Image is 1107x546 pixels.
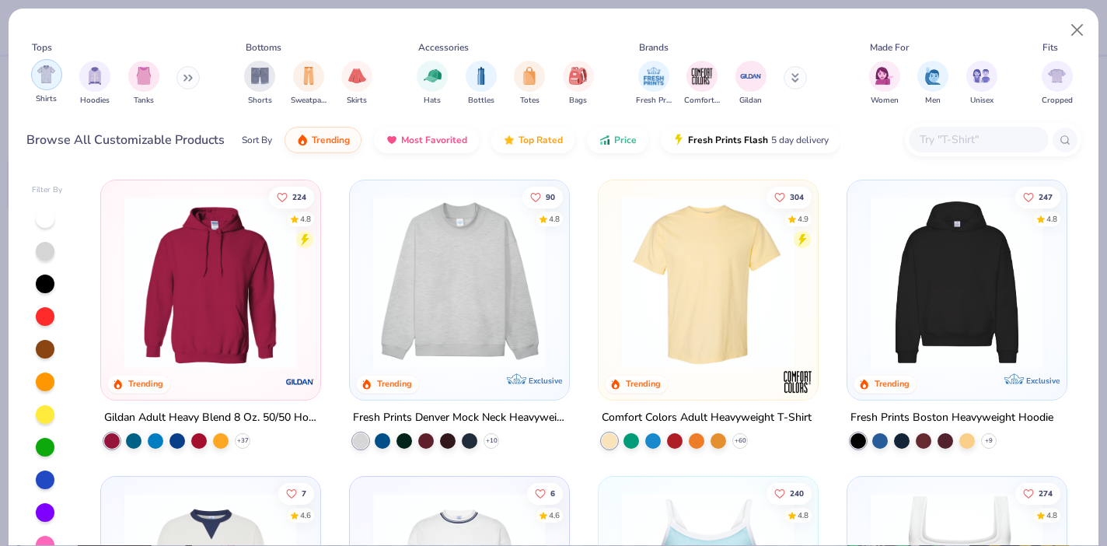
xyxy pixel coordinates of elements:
[870,40,909,54] div: Made For
[1025,376,1059,386] span: Exclusive
[37,65,55,83] img: Shirts Image
[798,213,808,225] div: 4.9
[341,61,372,107] div: filter for Skirts
[248,95,272,107] span: Shorts
[614,196,802,369] img: 029b8af0-80e6-406f-9fdc-fdf898547912
[973,67,990,85] img: Unisex Image
[242,133,272,147] div: Sort By
[917,61,948,107] button: filter button
[636,61,672,107] div: filter for Fresh Prints
[1046,213,1057,225] div: 4.8
[503,134,515,146] img: TopRated.gif
[246,40,281,54] div: Bottoms
[296,134,309,146] img: trending.gif
[417,61,448,107] div: filter for Hats
[688,134,768,146] span: Fresh Prints Flash
[875,67,893,85] img: Women Image
[970,95,994,107] span: Unisex
[684,61,720,107] div: filter for Comfort Colors
[302,489,307,497] span: 7
[735,61,767,107] button: filter button
[514,61,545,107] button: filter button
[468,95,494,107] span: Bottles
[301,509,312,521] div: 4.6
[365,196,553,369] img: f5d85501-0dbb-4ee4-b115-c08fa3845d83
[798,509,808,521] div: 4.8
[563,61,594,107] div: filter for Bags
[636,61,672,107] button: filter button
[684,61,720,107] button: filter button
[684,95,720,107] span: Comfort Colors
[86,67,103,85] img: Hoodies Image
[285,127,361,153] button: Trending
[739,95,762,107] span: Gildan
[291,61,327,107] button: filter button
[790,489,804,497] span: 240
[279,482,315,504] button: Like
[767,186,812,208] button: Like
[636,95,672,107] span: Fresh Prints
[312,134,350,146] span: Trending
[1048,67,1066,85] img: Cropped Image
[79,61,110,107] button: filter button
[128,61,159,107] div: filter for Tanks
[966,61,997,107] button: filter button
[36,93,57,105] span: Shirts
[522,186,563,208] button: Like
[521,67,538,85] img: Totes Image
[602,408,812,428] div: Comfort Colors Adult Heavyweight T-Shirt
[672,134,685,146] img: flash.gif
[1063,16,1092,45] button: Close
[514,61,545,107] div: filter for Totes
[639,40,669,54] div: Brands
[341,61,372,107] button: filter button
[135,67,152,85] img: Tanks Image
[767,482,812,504] button: Like
[1046,509,1057,521] div: 4.8
[587,127,648,153] button: Price
[32,40,52,54] div: Tops
[347,95,367,107] span: Skirts
[1042,95,1073,107] span: Cropped
[924,67,941,85] img: Men Image
[918,131,1038,149] input: Try "T-Shirt"
[424,67,442,85] img: Hats Image
[782,366,813,397] img: Comfort Colors logo
[418,40,469,54] div: Accessories
[614,134,637,146] span: Price
[1015,482,1060,504] button: Like
[546,193,555,201] span: 90
[550,489,555,497] span: 6
[237,436,249,446] span: + 37
[128,61,159,107] button: filter button
[80,95,110,107] span: Hoodies
[549,509,560,521] div: 4.6
[869,61,900,107] button: filter button
[569,95,587,107] span: Bags
[291,95,327,107] span: Sweatpants
[661,127,840,153] button: Fresh Prints Flash5 day delivery
[563,61,594,107] button: filter button
[270,186,315,208] button: Like
[917,61,948,107] div: filter for Men
[79,61,110,107] div: filter for Hoodies
[735,61,767,107] div: filter for Gildan
[871,95,899,107] span: Women
[417,61,448,107] button: filter button
[553,196,742,369] img: a90f7c54-8796-4cb2-9d6e-4e9644cfe0fe
[642,65,665,88] img: Fresh Prints Image
[1042,40,1058,54] div: Fits
[300,67,317,85] img: Sweatpants Image
[466,61,497,107] div: filter for Bottles
[301,213,312,225] div: 4.8
[31,59,62,105] div: filter for Shirts
[374,127,479,153] button: Most Favorited
[569,67,586,85] img: Bags Image
[473,67,490,85] img: Bottles Image
[386,134,398,146] img: most_fav.gif
[863,196,1051,369] img: 91acfc32-fd48-4d6b-bdad-a4c1a30ac3fc
[31,61,62,107] button: filter button
[801,196,990,369] img: e55d29c3-c55d-459c-bfd9-9b1c499ab3c6
[285,366,316,397] img: Gildan logo
[925,95,941,107] span: Men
